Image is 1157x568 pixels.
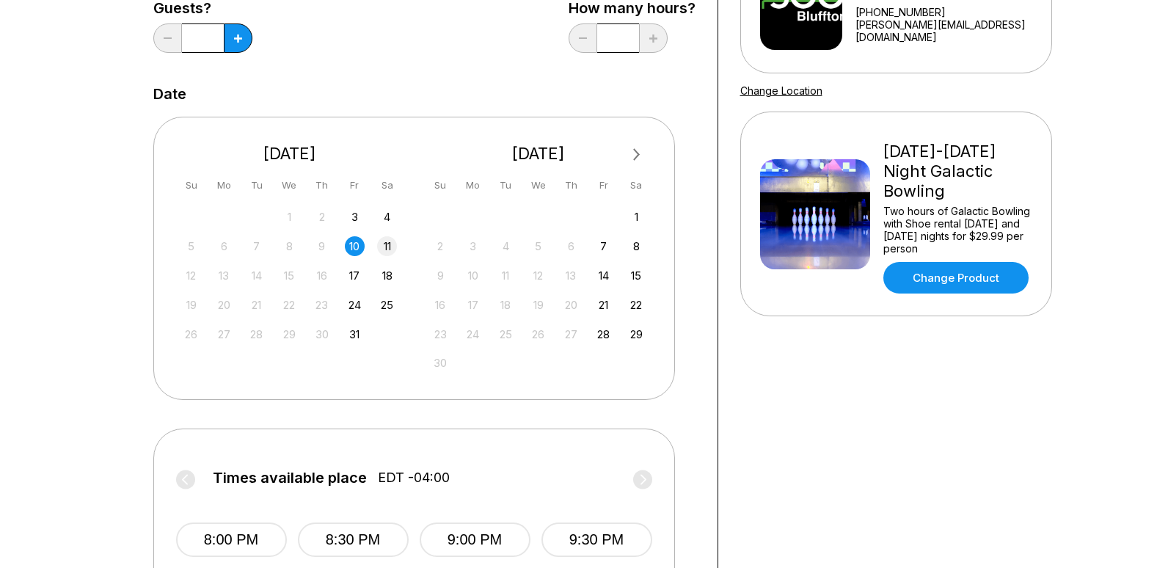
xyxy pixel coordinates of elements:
div: Not available Wednesday, November 26th, 2025 [528,324,548,344]
div: Not available Wednesday, November 12th, 2025 [528,266,548,285]
div: Choose Friday, October 31st, 2025 [345,324,365,344]
div: Not available Tuesday, November 18th, 2025 [496,295,516,315]
div: month 2025-11 [428,205,649,374]
div: Choose Saturday, October 4th, 2025 [377,207,397,227]
a: [PERSON_NAME][EMAIL_ADDRESS][DOMAIN_NAME] [855,18,1045,43]
div: Mo [463,175,483,195]
div: Not available Thursday, November 6th, 2025 [561,236,581,256]
div: Not available Sunday, October 5th, 2025 [181,236,201,256]
div: Not available Monday, November 17th, 2025 [463,295,483,315]
div: Not available Monday, November 24th, 2025 [463,324,483,344]
div: Fr [345,175,365,195]
div: Not available Monday, October 6th, 2025 [214,236,234,256]
div: Not available Thursday, October 23rd, 2025 [312,295,332,315]
div: Not available Tuesday, November 25th, 2025 [496,324,516,344]
div: Choose Friday, October 10th, 2025 [345,236,365,256]
div: Not available Monday, October 20th, 2025 [214,295,234,315]
div: Not available Tuesday, October 7th, 2025 [247,236,266,256]
div: Tu [496,175,516,195]
div: Mo [214,175,234,195]
div: Fr [594,175,613,195]
label: Date [153,86,186,102]
div: [DATE] [176,144,404,164]
a: Change Location [740,84,822,97]
div: Not available Monday, October 27th, 2025 [214,324,234,344]
div: We [528,175,548,195]
div: Th [561,175,581,195]
div: Choose Saturday, November 29th, 2025 [627,324,646,344]
div: month 2025-10 [180,205,400,344]
div: Not available Monday, November 10th, 2025 [463,266,483,285]
div: Choose Friday, November 21st, 2025 [594,295,613,315]
div: Not available Tuesday, October 28th, 2025 [247,324,266,344]
div: Not available Sunday, November 9th, 2025 [431,266,450,285]
div: Choose Friday, November 14th, 2025 [594,266,613,285]
div: Not available Monday, October 13th, 2025 [214,266,234,285]
div: Not available Sunday, October 12th, 2025 [181,266,201,285]
div: Not available Sunday, November 2nd, 2025 [431,236,450,256]
div: Not available Thursday, October 2nd, 2025 [312,207,332,227]
div: Not available Wednesday, October 29th, 2025 [280,324,299,344]
div: Choose Friday, October 24th, 2025 [345,295,365,315]
div: Th [312,175,332,195]
div: Not available Tuesday, November 11th, 2025 [496,266,516,285]
div: Choose Friday, October 3rd, 2025 [345,207,365,227]
div: Choose Saturday, November 22nd, 2025 [627,295,646,315]
span: Times available place [213,470,367,486]
div: Not available Thursday, October 16th, 2025 [312,266,332,285]
div: Choose Friday, November 7th, 2025 [594,236,613,256]
div: Not available Thursday, October 9th, 2025 [312,236,332,256]
div: Not available Thursday, November 27th, 2025 [561,324,581,344]
div: Not available Sunday, November 23rd, 2025 [431,324,450,344]
div: Choose Saturday, November 15th, 2025 [627,266,646,285]
div: Not available Thursday, November 20th, 2025 [561,295,581,315]
div: Not available Sunday, November 30th, 2025 [431,353,450,373]
div: Not available Sunday, November 16th, 2025 [431,295,450,315]
div: Not available Wednesday, October 1st, 2025 [280,207,299,227]
div: Su [431,175,450,195]
div: Not available Sunday, October 19th, 2025 [181,295,201,315]
div: Not available Thursday, November 13th, 2025 [561,266,581,285]
div: Choose Saturday, October 11th, 2025 [377,236,397,256]
div: Not available Wednesday, October 8th, 2025 [280,236,299,256]
div: Choose Friday, October 17th, 2025 [345,266,365,285]
div: Sa [377,175,397,195]
div: Not available Wednesday, November 19th, 2025 [528,295,548,315]
div: Not available Tuesday, October 21st, 2025 [247,295,266,315]
div: Not available Tuesday, November 4th, 2025 [496,236,516,256]
span: EDT -04:00 [378,470,450,486]
div: Not available Thursday, October 30th, 2025 [312,324,332,344]
div: Not available Wednesday, October 15th, 2025 [280,266,299,285]
div: [PHONE_NUMBER] [855,6,1045,18]
div: Choose Saturday, November 1st, 2025 [627,207,646,227]
div: Sa [627,175,646,195]
div: Choose Saturday, October 25th, 2025 [377,295,397,315]
div: [DATE]-[DATE] Night Galactic Bowling [883,142,1032,201]
div: Choose Friday, November 28th, 2025 [594,324,613,344]
div: Not available Monday, November 3rd, 2025 [463,236,483,256]
div: Su [181,175,201,195]
div: Not available Tuesday, October 14th, 2025 [247,266,266,285]
div: Choose Saturday, October 18th, 2025 [377,266,397,285]
img: Friday-Saturday Night Galactic Bowling [760,159,870,269]
button: 8:00 PM [176,523,287,557]
div: Tu [247,175,266,195]
div: Two hours of Galactic Bowling with Shoe rental [DATE] and [DATE] nights for $29.99 per person [883,205,1032,255]
button: 8:30 PM [298,523,409,557]
div: Not available Sunday, October 26th, 2025 [181,324,201,344]
button: 9:00 PM [420,523,530,557]
div: Not available Wednesday, November 5th, 2025 [528,236,548,256]
button: Next Month [625,143,649,167]
div: We [280,175,299,195]
div: Not available Wednesday, October 22nd, 2025 [280,295,299,315]
div: [DATE] [425,144,652,164]
a: Change Product [883,262,1029,294]
div: Choose Saturday, November 8th, 2025 [627,236,646,256]
button: 9:30 PM [541,523,652,557]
